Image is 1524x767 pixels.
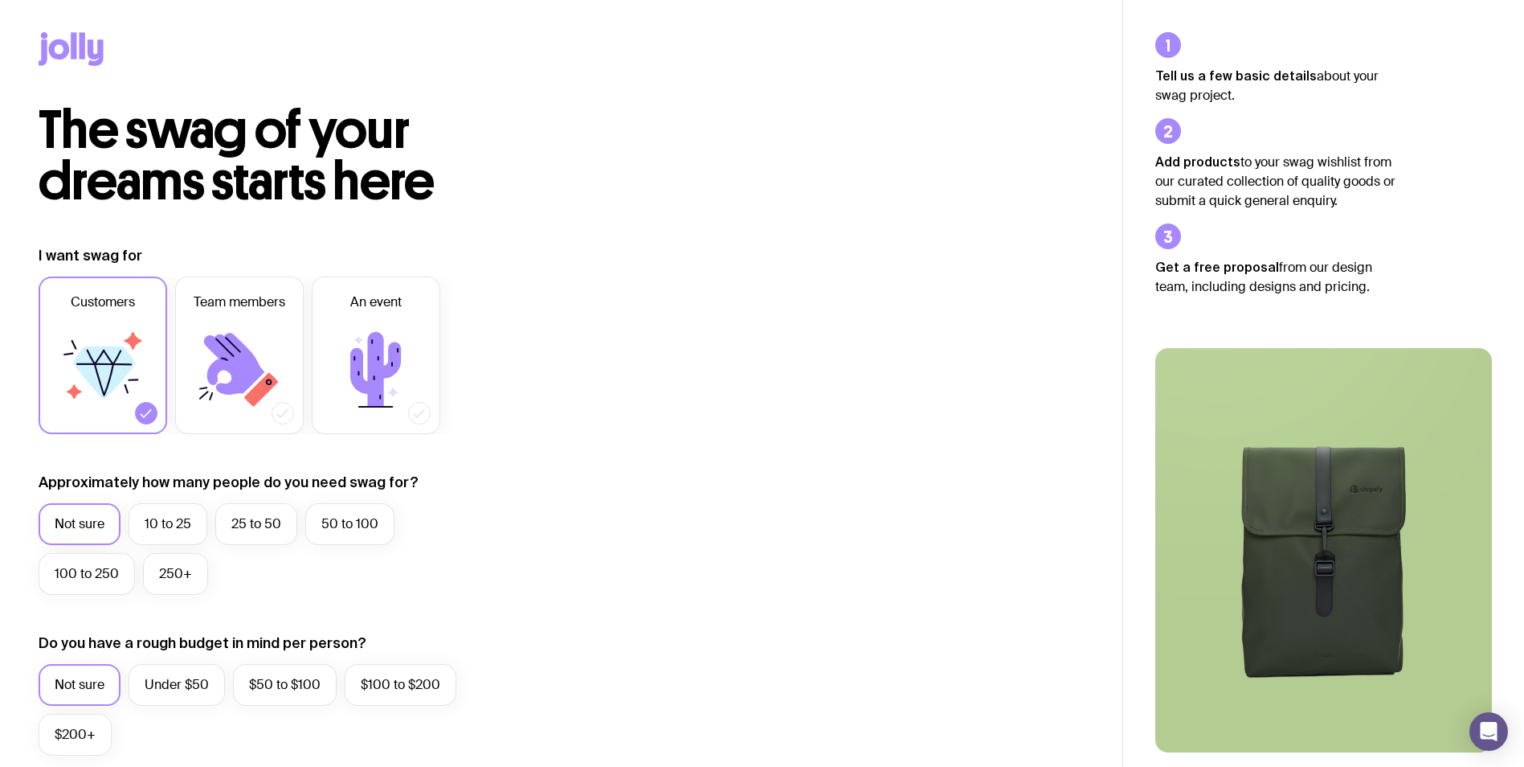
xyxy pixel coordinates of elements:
[39,634,366,653] label: Do you have a rough budget in mind per person?
[39,503,121,545] label: Not sure
[39,553,135,595] label: 100 to 250
[129,664,225,706] label: Under $50
[1155,154,1240,169] strong: Add products
[39,714,112,756] label: $200+
[345,664,456,706] label: $100 to $200
[194,293,285,312] span: Team members
[215,503,297,545] label: 25 to 50
[1155,257,1396,297] p: from our design team, including designs and pricing.
[1469,712,1508,751] div: Open Intercom Messenger
[143,553,208,595] label: 250+
[39,473,419,492] label: Approximately how many people do you need swag for?
[39,246,142,265] label: I want swag for
[1155,68,1317,83] strong: Tell us a few basic details
[1155,260,1279,274] strong: Get a free proposal
[1155,152,1396,211] p: to your swag wishlist from our curated collection of quality goods or submit a quick general enqu...
[350,293,402,312] span: An event
[305,503,394,545] label: 50 to 100
[1155,66,1396,105] p: about your swag project.
[71,293,135,312] span: Customers
[129,503,207,545] label: 10 to 25
[233,664,337,706] label: $50 to $100
[39,664,121,706] label: Not sure
[39,98,435,213] span: The swag of your dreams starts here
